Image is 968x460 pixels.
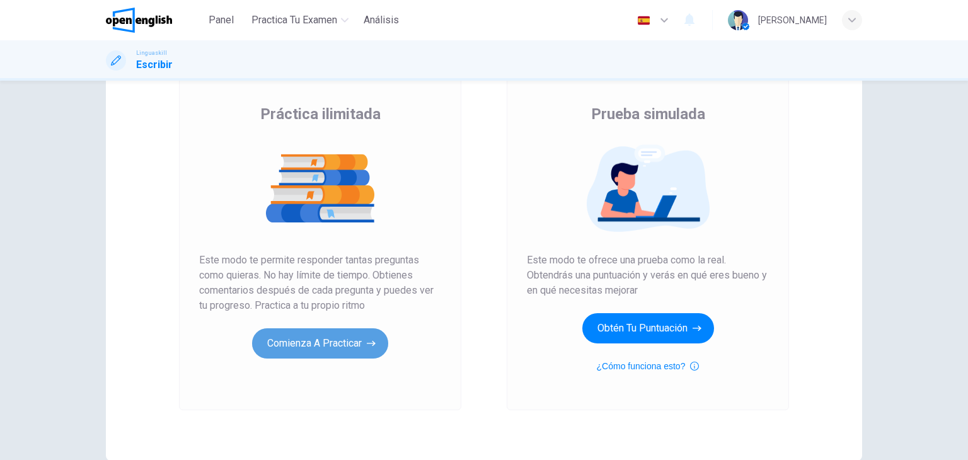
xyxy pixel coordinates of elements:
button: Practica tu examen [246,9,354,32]
span: Prueba simulada [591,104,705,124]
span: Este modo te permite responder tantas preguntas como quieras. No hay límite de tiempo. Obtienes c... [199,253,441,313]
img: OpenEnglish logo [106,8,172,33]
span: Este modo te ofrece una prueba como la real. Obtendrás una puntuación y verás en qué eres bueno y... [527,253,769,298]
div: [PERSON_NAME] [758,13,827,28]
span: Análisis [364,13,399,28]
button: Panel [201,9,241,32]
span: Panel [209,13,234,28]
h1: Escribir [136,57,173,72]
img: Profile picture [728,10,748,30]
button: Análisis [359,9,404,32]
a: OpenEnglish logo [106,8,201,33]
span: Practica tu examen [251,13,337,28]
span: Práctica ilimitada [260,104,381,124]
button: Comienza a practicar [252,328,388,359]
img: es [636,16,652,25]
button: Obtén tu puntuación [582,313,714,343]
button: ¿Cómo funciona esto? [597,359,700,374]
span: Linguaskill [136,49,167,57]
